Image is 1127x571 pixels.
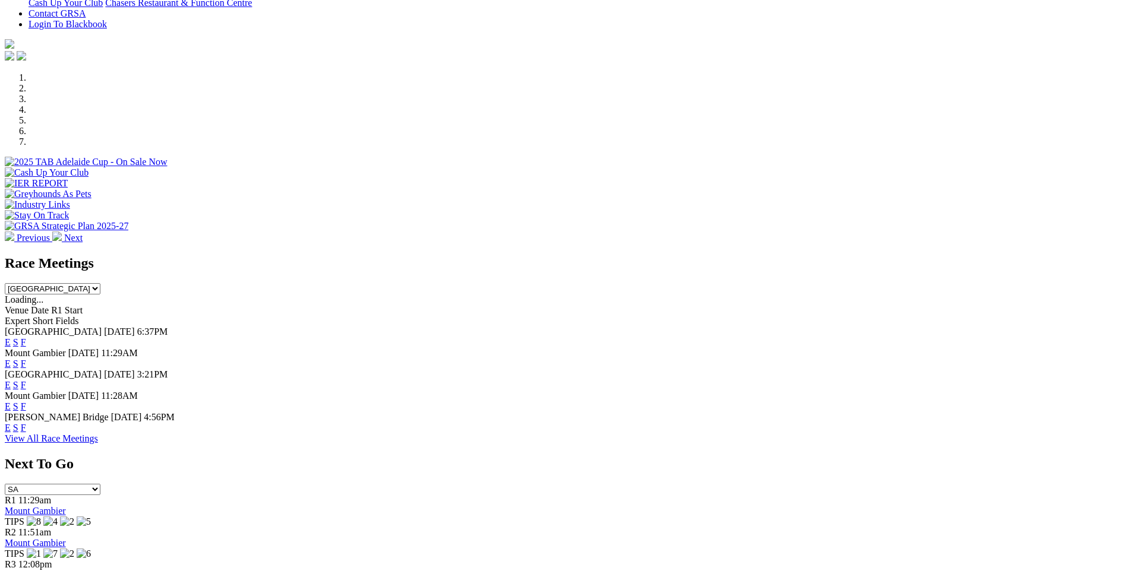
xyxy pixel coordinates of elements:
[27,516,41,527] img: 8
[5,433,98,443] a: View All Race Meetings
[5,391,66,401] span: Mount Gambier
[52,233,83,243] a: Next
[5,51,14,61] img: facebook.svg
[77,548,91,559] img: 6
[5,255,1122,271] h2: Race Meetings
[17,51,26,61] img: twitter.svg
[31,305,49,315] span: Date
[33,316,53,326] span: Short
[18,495,51,505] span: 11:29am
[5,294,43,304] span: Loading...
[68,391,99,401] span: [DATE]
[60,548,74,559] img: 2
[17,233,50,243] span: Previous
[5,559,16,569] span: R3
[5,178,68,189] img: IER REPORT
[5,231,14,241] img: chevron-left-pager-white.svg
[21,423,26,433] a: F
[5,39,14,49] img: logo-grsa-white.png
[5,423,11,433] a: E
[29,19,107,29] a: Login To Blackbook
[5,456,1122,472] h2: Next To Go
[137,369,168,379] span: 3:21PM
[51,305,83,315] span: R1 Start
[5,189,91,199] img: Greyhounds As Pets
[13,380,18,390] a: S
[5,548,24,559] span: TIPS
[137,326,168,337] span: 6:37PM
[5,221,128,231] img: GRSA Strategic Plan 2025-27
[101,391,138,401] span: 11:28AM
[21,359,26,369] a: F
[13,401,18,411] a: S
[21,401,26,411] a: F
[5,516,24,526] span: TIPS
[5,167,89,178] img: Cash Up Your Club
[5,316,30,326] span: Expert
[21,380,26,390] a: F
[5,305,29,315] span: Venue
[5,495,16,505] span: R1
[77,516,91,527] img: 5
[21,337,26,347] a: F
[5,359,11,369] a: E
[111,412,142,422] span: [DATE]
[5,369,102,379] span: [GEOGRAPHIC_DATA]
[104,326,135,337] span: [DATE]
[13,359,18,369] a: S
[5,412,109,422] span: [PERSON_NAME] Bridge
[5,233,52,243] a: Previous
[5,348,66,358] span: Mount Gambier
[27,548,41,559] img: 1
[5,527,16,537] span: R2
[29,8,86,18] a: Contact GRSA
[43,516,58,527] img: 4
[18,559,52,569] span: 12:08pm
[43,548,58,559] img: 7
[144,412,175,422] span: 4:56PM
[5,210,69,221] img: Stay On Track
[13,337,18,347] a: S
[5,506,66,516] a: Mount Gambier
[5,337,11,347] a: E
[101,348,138,358] span: 11:29AM
[52,231,62,241] img: chevron-right-pager-white.svg
[5,199,70,210] img: Industry Links
[5,538,66,548] a: Mount Gambier
[55,316,78,326] span: Fields
[5,326,102,337] span: [GEOGRAPHIC_DATA]
[5,157,168,167] img: 2025 TAB Adelaide Cup - On Sale Now
[13,423,18,433] a: S
[5,401,11,411] a: E
[5,380,11,390] a: E
[60,516,74,527] img: 2
[68,348,99,358] span: [DATE]
[64,233,83,243] span: Next
[18,527,51,537] span: 11:51am
[104,369,135,379] span: [DATE]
